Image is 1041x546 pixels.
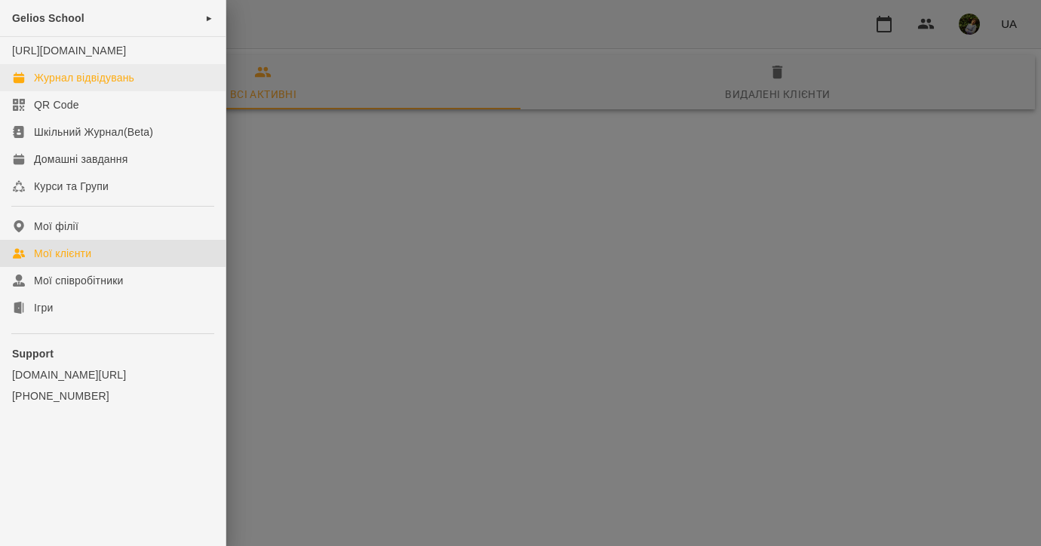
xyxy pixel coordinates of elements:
[34,273,124,288] div: Мої співробітники
[34,70,134,85] div: Журнал відвідувань
[12,346,213,361] p: Support
[34,124,153,140] div: Шкільний Журнал(Beta)
[34,246,91,261] div: Мої клієнти
[34,97,79,112] div: QR Code
[34,219,78,234] div: Мої філії
[12,44,126,57] a: [URL][DOMAIN_NAME]
[205,12,213,24] span: ►
[34,152,127,167] div: Домашні завдання
[12,388,213,403] a: [PHONE_NUMBER]
[12,367,213,382] a: [DOMAIN_NAME][URL]
[34,179,109,194] div: Курси та Групи
[12,12,84,24] span: Gelios School
[34,300,53,315] div: Ігри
